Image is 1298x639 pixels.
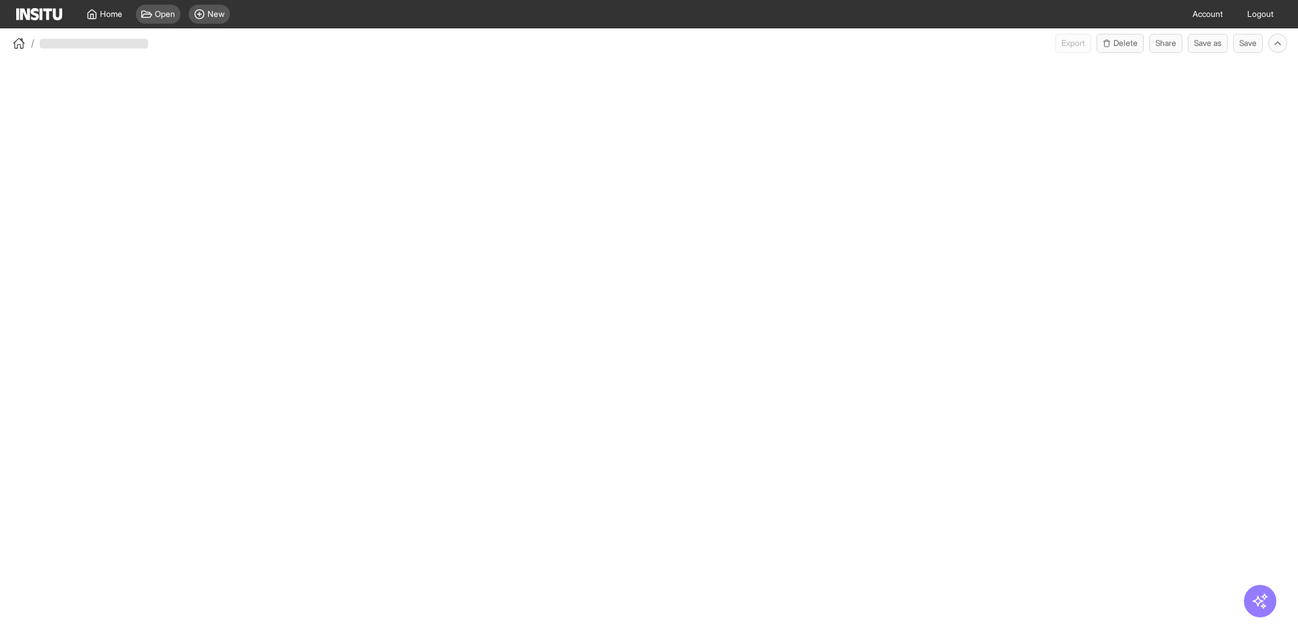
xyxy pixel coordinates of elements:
[1055,34,1091,53] span: Can currently only export from Insights reports.
[155,9,175,20] span: Open
[1188,34,1228,53] button: Save as
[1149,34,1182,53] button: Share
[16,8,62,20] img: Logo
[1097,34,1144,53] button: Delete
[1055,34,1091,53] button: Export
[208,9,224,20] span: New
[31,37,34,50] span: /
[100,9,122,20] span: Home
[11,35,34,51] button: /
[1233,34,1263,53] button: Save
